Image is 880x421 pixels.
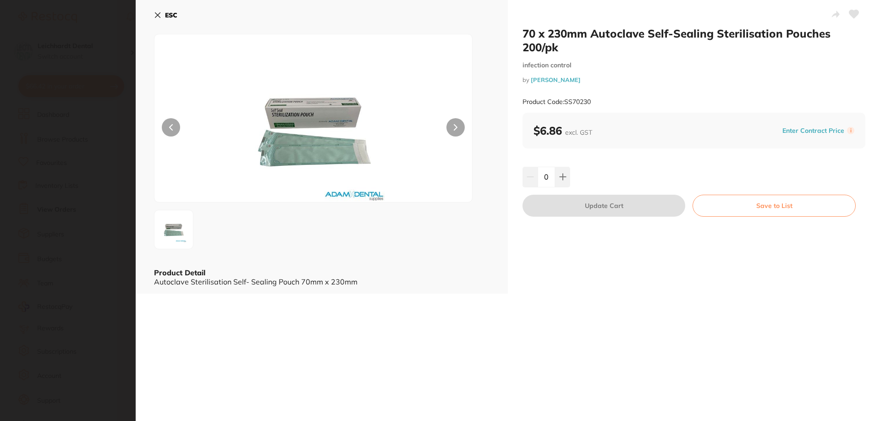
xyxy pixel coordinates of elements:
b: ESC [165,11,177,19]
div: Autoclave Sterilisation Self- Sealing Pouch 70mm x 230mm [154,278,489,286]
button: ESC [154,7,177,23]
button: Save to List [693,195,856,217]
small: Product Code: SS70230 [522,98,591,106]
b: $6.86 [533,124,592,137]
span: excl. GST [565,128,592,137]
small: infection control [522,61,865,69]
img: MzAuanBn [218,57,409,202]
button: Update Cart [522,195,685,217]
small: by [522,77,865,83]
h2: 70 x 230mm Autoclave Self-Sealing Sterilisation Pouches 200/pk [522,27,865,54]
label: i [847,127,854,134]
a: [PERSON_NAME] [531,76,581,83]
b: Product Detail [154,268,205,277]
img: MzAuanBn [157,213,190,246]
button: Enter Contract Price [780,126,847,135]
